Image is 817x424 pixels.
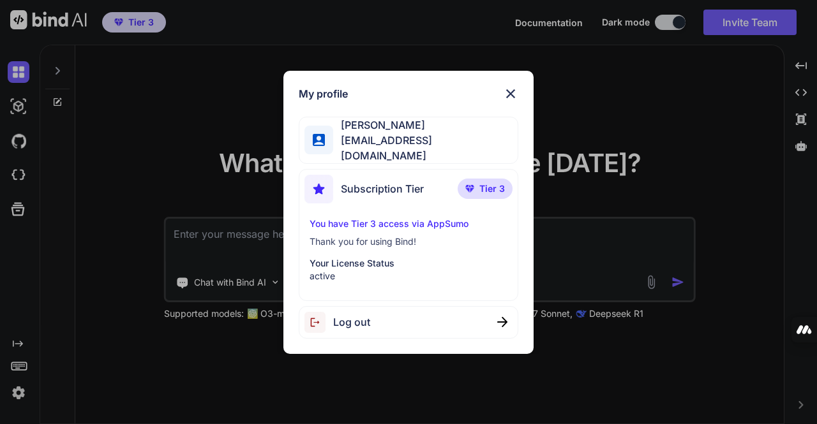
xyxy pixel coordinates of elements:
[503,86,518,101] img: close
[341,181,424,196] span: Subscription Tier
[310,270,507,282] p: active
[479,182,505,195] span: Tier 3
[304,312,333,333] img: logout
[333,314,370,330] span: Log out
[310,217,507,230] p: You have Tier 3 access via AppSumo
[465,185,474,193] img: premium
[310,235,507,248] p: Thank you for using Bind!
[333,133,517,163] span: [EMAIL_ADDRESS][DOMAIN_NAME]
[304,175,333,203] img: subscription
[333,117,517,133] span: [PERSON_NAME]
[497,317,507,327] img: close
[299,86,348,101] h1: My profile
[313,134,325,146] img: profile
[310,257,507,270] p: Your License Status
